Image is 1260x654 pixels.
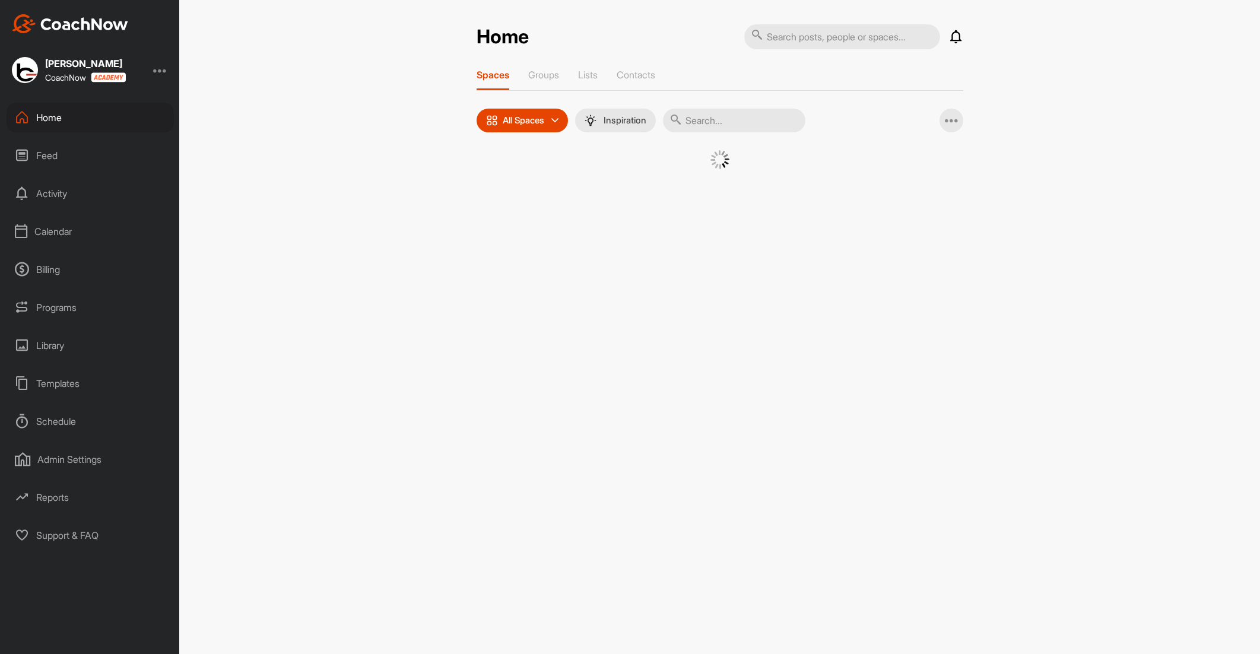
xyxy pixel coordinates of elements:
[7,217,174,246] div: Calendar
[7,179,174,208] div: Activity
[12,14,128,33] img: CoachNow
[7,520,174,550] div: Support & FAQ
[7,482,174,512] div: Reports
[710,150,729,169] img: G6gVgL6ErOh57ABN0eRmCEwV0I4iEi4d8EwaPGI0tHgoAbU4EAHFLEQAh+QQFCgALACwIAA4AGAASAAAEbHDJSesaOCdk+8xg...
[7,407,174,436] div: Schedule
[7,445,174,474] div: Admin Settings
[7,293,174,322] div: Programs
[7,141,174,170] div: Feed
[744,24,940,49] input: Search posts, people or spaces...
[477,69,509,81] p: Spaces
[7,103,174,132] div: Home
[486,115,498,126] img: icon
[7,255,174,284] div: Billing
[45,72,126,82] div: CoachNow
[91,72,126,82] img: CoachNow acadmey
[7,369,174,398] div: Templates
[477,26,529,49] h2: Home
[45,59,126,68] div: [PERSON_NAME]
[663,109,805,132] input: Search...
[604,116,646,125] p: Inspiration
[528,69,559,81] p: Groups
[503,116,544,125] p: All Spaces
[12,57,38,83] img: square_20e67e3a89917ada2b2221f5d8d3932e.jpg
[585,115,596,126] img: menuIcon
[578,69,598,81] p: Lists
[617,69,655,81] p: Contacts
[7,331,174,360] div: Library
